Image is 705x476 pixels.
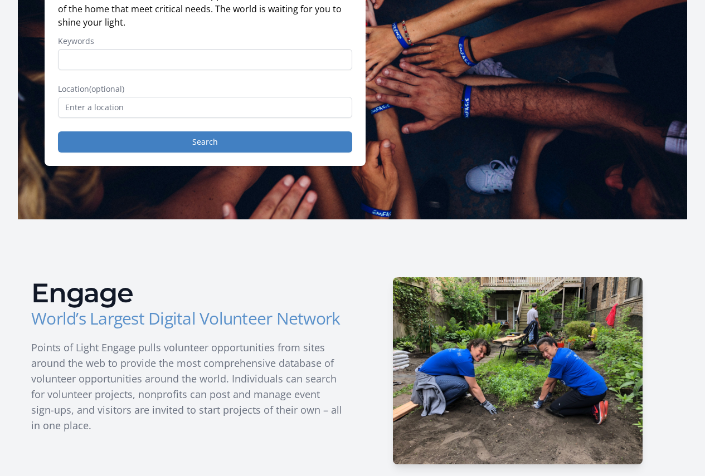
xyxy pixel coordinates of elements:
h3: World’s Largest Digital Volunteer Network [31,308,344,328]
h2: Engage [31,279,344,306]
label: Keywords [58,36,352,47]
label: Location [58,84,352,95]
span: (optional) [89,84,124,94]
p: Points of Light Engage pulls volunteer opportunities from sites around the web to provide the mos... [31,340,344,433]
button: Search [58,131,352,153]
input: Enter a location [58,97,352,118]
img: HCSC-H_1.JPG [393,277,643,464]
